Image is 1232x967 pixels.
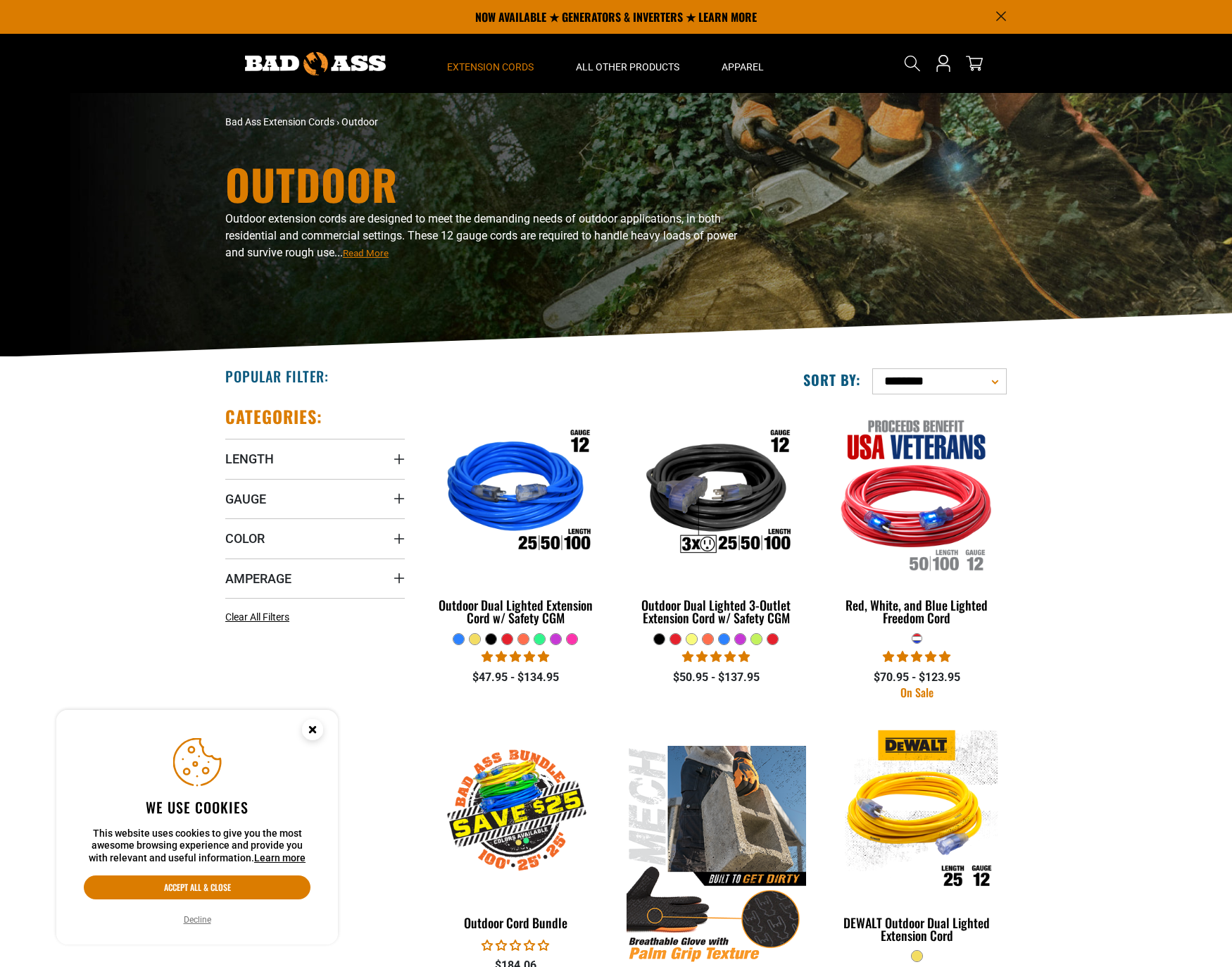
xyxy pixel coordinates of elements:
summary: Amperage [225,559,405,598]
p: This website uses cookies to give you the most awesome browsing experience and provide you with r... [84,828,310,865]
div: DEWALT Outdoor Dual Lighted Extension Cord [827,916,1007,942]
img: Red, White, and Blue Lighted Freedom Cord [828,413,1005,575]
span: › [337,116,339,127]
span: 4.83 stars [482,650,549,663]
summary: Gauge [225,479,405,518]
span: 5.00 stars [883,650,950,663]
summary: Length [225,439,405,478]
summary: Color [225,518,405,558]
span: 0.00 stars [482,939,549,952]
span: Gauge [225,491,266,507]
span: Amperage [225,570,291,587]
span: Color [225,530,265,547]
summary: Extension Cords [426,34,555,93]
a: Learn more [254,852,306,863]
img: Mech Work Glove [627,746,806,963]
h2: Categories: [225,406,322,428]
button: Decline [180,913,215,927]
button: Accept all & close [84,875,310,899]
summary: Apparel [700,34,785,93]
span: Outdoor [341,116,378,127]
div: $47.95 - $134.95 [426,669,605,686]
a: Outdoor Dual Lighted 3-Outlet Extension Cord w/ Safety CGM Outdoor Dual Lighted 3-Outlet Extensio... [627,406,806,632]
span: Read More [343,248,389,258]
img: DEWALT Outdoor Dual Lighted Extension Cord [828,730,1005,892]
summary: Search [901,52,924,75]
div: Outdoor Dual Lighted 3-Outlet Extension Cord w/ Safety CGM [627,599,806,624]
a: Red, White, and Blue Lighted Freedom Cord Red, White, and Blue Lighted Freedom Cord [827,406,1007,632]
span: Apparel [722,61,764,73]
div: $70.95 - $123.95 [827,669,1007,686]
img: Outdoor Dual Lighted Extension Cord w/ Safety CGM [427,413,605,575]
h1: Outdoor [225,163,739,205]
div: Red, White, and Blue Lighted Freedom Cord [827,599,1007,624]
span: All Other Products [576,61,679,73]
div: Outdoor Dual Lighted Extension Cord w/ Safety CGM [426,599,605,624]
span: Outdoor extension cords are designed to meet the demanding needs of outdoor applications, in both... [225,212,737,259]
div: Outdoor Cord Bundle [426,916,605,929]
aside: Cookie Consent [56,710,338,945]
h2: Popular Filter: [225,367,329,385]
a: Clear All Filters [225,610,295,625]
span: 4.80 stars [682,650,750,663]
img: Bad Ass Extension Cords [245,52,386,75]
div: $50.95 - $137.95 [627,669,806,686]
img: Outdoor Dual Lighted 3-Outlet Extension Cord w/ Safety CGM [627,413,805,575]
nav: breadcrumbs [225,115,739,130]
span: Extension Cords [447,61,534,73]
span: Length [225,451,274,467]
div: On Sale [827,687,1007,698]
img: Outdoor Cord Bundle [427,730,605,892]
label: Sort by: [803,370,861,389]
a: Outdoor Cord Bundle Outdoor Cord Bundle [426,723,605,937]
h2: We use cookies [84,798,310,816]
span: Clear All Filters [225,611,289,623]
a: DEWALT Outdoor Dual Lighted Extension Cord DEWALT Outdoor Dual Lighted Extension Cord [827,723,1007,950]
a: Bad Ass Extension Cords [225,116,334,127]
a: Outdoor Dual Lighted Extension Cord w/ Safety CGM Outdoor Dual Lighted Extension Cord w/ Safety CGM [426,406,605,632]
summary: All Other Products [555,34,700,93]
